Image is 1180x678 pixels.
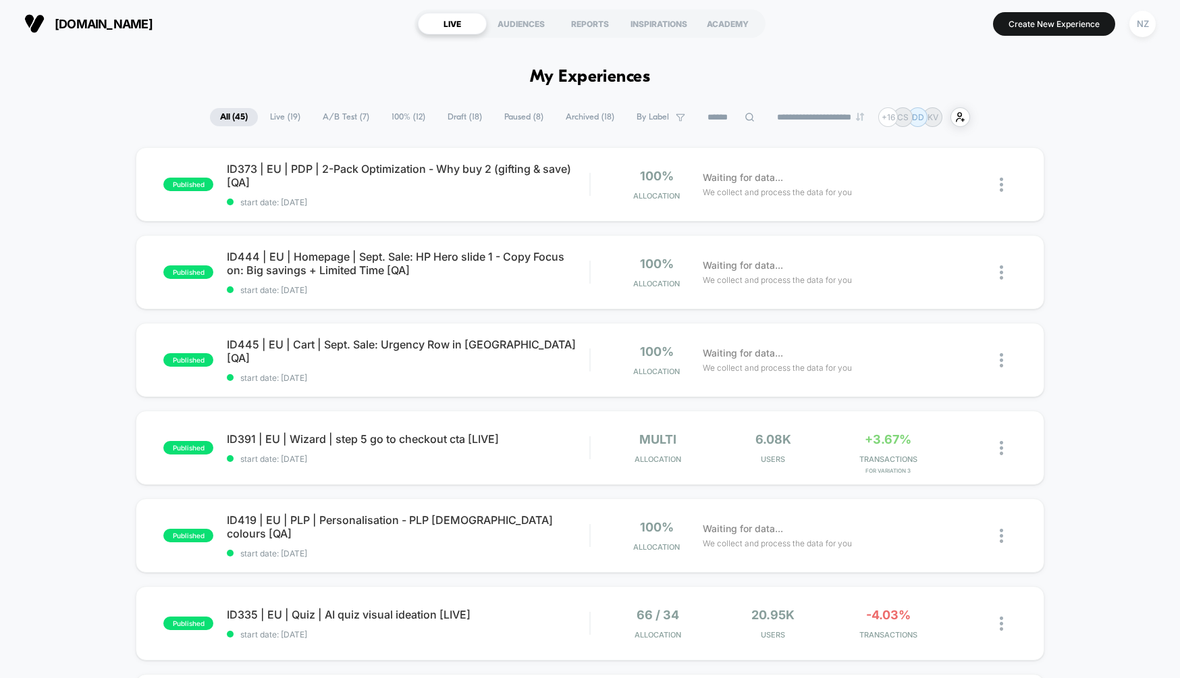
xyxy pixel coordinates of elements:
span: Users [719,454,827,464]
span: Allocation [633,367,680,376]
span: +3.67% [865,432,911,446]
p: DD [912,112,924,122]
div: + 16 [878,107,898,127]
img: close [1000,265,1003,280]
span: [DOMAIN_NAME] [55,17,153,31]
span: start date: [DATE] [227,629,589,640]
span: We collect and process the data for you [703,186,852,199]
span: Draft ( 18 ) [437,108,492,126]
span: published [163,353,213,367]
span: We collect and process the data for you [703,361,852,374]
span: All ( 45 ) [210,108,258,126]
span: Live ( 19 ) [260,108,311,126]
div: REPORTS [556,13,624,34]
div: AUDIENCES [487,13,556,34]
span: 100% [640,344,674,359]
h1: My Experiences [530,68,651,87]
img: close [1000,178,1003,192]
span: start date: [DATE] [227,197,589,207]
p: KV [928,112,938,122]
span: 6.08k [755,432,791,446]
span: start date: [DATE] [227,373,589,383]
span: By Label [637,112,669,122]
img: close [1000,353,1003,367]
span: 100% ( 12 ) [381,108,435,126]
img: close [1000,617,1003,631]
span: Waiting for data... [703,258,783,273]
img: close [1000,441,1003,455]
span: for Variation 3 [834,467,942,474]
span: published [163,529,213,542]
span: 20.95k [751,608,795,622]
span: Archived ( 18 ) [556,108,624,126]
span: A/B Test ( 7 ) [313,108,379,126]
img: end [856,113,864,121]
span: Paused ( 8 ) [494,108,554,126]
div: LIVE [418,13,487,34]
span: TRANSACTIONS [834,630,942,640]
span: 100% [640,257,674,271]
span: Waiting for data... [703,346,783,361]
span: start date: [DATE] [227,454,589,464]
span: 100% [640,520,674,534]
span: ID444 | EU | Homepage | Sept. Sale: HP Hero slide 1 - Copy Focus on: Big savings + Limited Time [QA] [227,250,589,277]
span: Allocation [635,630,681,640]
span: Allocation [635,454,681,464]
span: Waiting for data... [703,170,783,185]
span: published [163,617,213,630]
div: ACADEMY [693,13,762,34]
span: -4.03% [866,608,911,622]
button: Create New Experience [993,12,1115,36]
span: We collect and process the data for you [703,537,852,550]
span: ID373 | EU | PDP | 2-Pack Optimization - Why buy 2 (gifting & save) [QA] [227,162,589,189]
span: published [163,178,213,191]
span: published [163,441,213,454]
span: multi [639,432,676,446]
p: CS [897,112,909,122]
div: NZ [1129,11,1156,37]
span: TRANSACTIONS [834,454,942,464]
span: start date: [DATE] [227,285,589,295]
span: ID391 | EU | Wizard | step 5 go to checkout cta [LIVE] [227,432,589,446]
span: Users [719,630,827,640]
span: ID419 | EU | PLP | Personalisation - PLP [DEMOGRAPHIC_DATA] colours [QA] [227,513,589,540]
span: ID445 | EU | Cart | Sept. Sale: Urgency Row in [GEOGRAPHIC_DATA] [QA] [227,338,589,365]
span: Allocation [633,191,680,201]
span: ID335 | EU | Quiz | AI quiz visual ideation [LIVE] [227,608,589,621]
img: close [1000,529,1003,543]
span: We collect and process the data for you [703,273,852,286]
span: 66 / 34 [637,608,679,622]
span: Allocation [633,279,680,288]
span: 100% [640,169,674,183]
img: Visually logo [24,14,45,34]
span: Waiting for data... [703,521,783,536]
div: INSPIRATIONS [624,13,693,34]
button: NZ [1125,10,1160,38]
span: published [163,265,213,279]
button: [DOMAIN_NAME] [20,13,157,34]
span: start date: [DATE] [227,548,589,558]
span: Allocation [633,542,680,552]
